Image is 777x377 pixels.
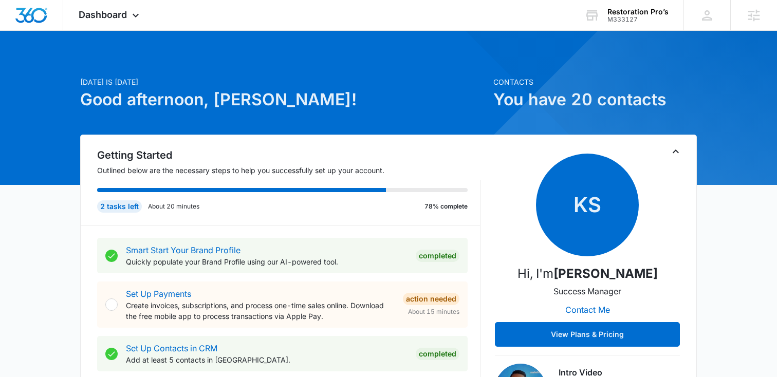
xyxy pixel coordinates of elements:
[80,77,487,87] p: [DATE] is [DATE]
[126,256,408,267] p: Quickly populate your Brand Profile using our AI-powered tool.
[416,250,459,262] div: Completed
[126,343,217,353] a: Set Up Contacts in CRM
[403,293,459,305] div: Action Needed
[553,266,658,281] strong: [PERSON_NAME]
[97,165,480,176] p: Outlined below are the necessary steps to help you successfully set up your account.
[517,265,658,283] p: Hi, I'm
[97,200,142,213] div: 2 tasks left
[495,322,680,347] button: View Plans & Pricing
[493,87,697,112] h1: You have 20 contacts
[79,9,127,20] span: Dashboard
[555,297,620,322] button: Contact Me
[126,245,240,255] a: Smart Start Your Brand Profile
[670,145,682,158] button: Toggle Collapse
[126,354,408,365] p: Add at least 5 contacts in [GEOGRAPHIC_DATA].
[493,77,697,87] p: Contacts
[97,147,480,163] h2: Getting Started
[416,348,459,360] div: Completed
[607,8,669,16] div: account name
[607,16,669,23] div: account id
[80,87,487,112] h1: Good afternoon, [PERSON_NAME]!
[553,285,621,297] p: Success Manager
[424,202,468,211] p: 78% complete
[126,289,191,299] a: Set Up Payments
[408,307,459,316] span: About 15 minutes
[536,154,639,256] span: KS
[148,202,199,211] p: About 20 minutes
[126,300,395,322] p: Create invoices, subscriptions, and process one-time sales online. Download the free mobile app t...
